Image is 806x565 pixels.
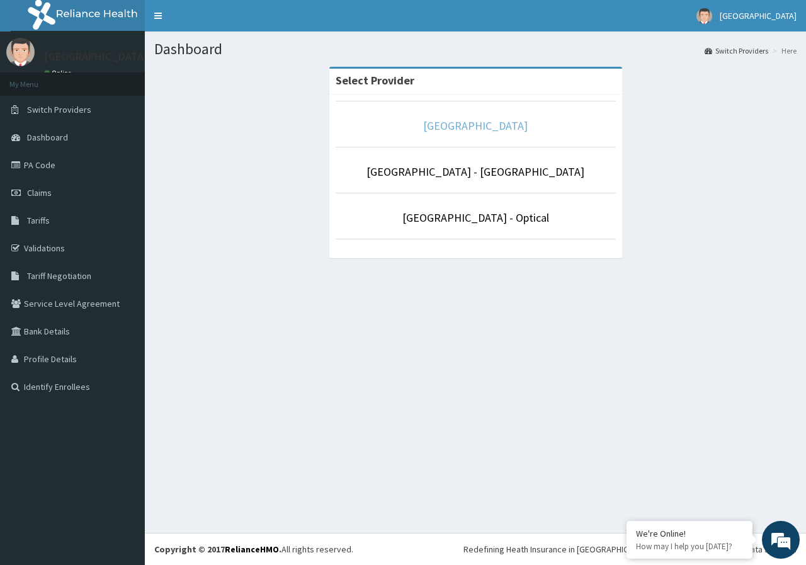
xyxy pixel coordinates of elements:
span: Dashboard [27,132,68,143]
a: [GEOGRAPHIC_DATA] [423,118,528,133]
a: Switch Providers [705,45,768,56]
p: How may I help you today? [636,541,743,552]
div: Redefining Heath Insurance in [GEOGRAPHIC_DATA] using Telemedicine and Data Science! [463,543,797,556]
strong: Select Provider [336,73,414,88]
a: [GEOGRAPHIC_DATA] - Optical [402,210,549,225]
a: RelianceHMO [225,544,279,555]
strong: Copyright © 2017 . [154,544,281,555]
span: Tariff Negotiation [27,270,91,282]
a: [GEOGRAPHIC_DATA] - [GEOGRAPHIC_DATA] [366,164,584,179]
span: Switch Providers [27,104,91,115]
span: Tariffs [27,215,50,226]
div: We're Online! [636,528,743,539]
img: User Image [696,8,712,24]
footer: All rights reserved. [145,533,806,565]
a: Online [44,69,74,77]
p: [GEOGRAPHIC_DATA] [44,51,148,62]
li: Here [769,45,797,56]
h1: Dashboard [154,41,797,57]
span: Claims [27,187,52,198]
span: [GEOGRAPHIC_DATA] [720,10,797,21]
img: User Image [6,38,35,66]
